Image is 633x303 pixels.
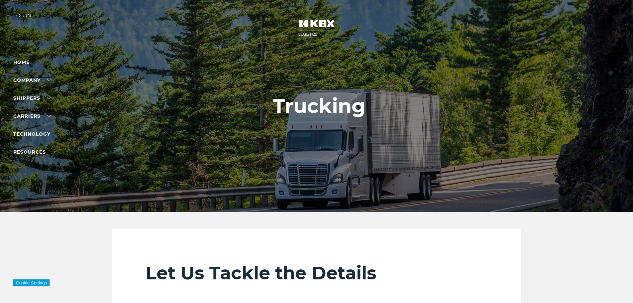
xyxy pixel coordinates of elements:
a: SHIPPERS [13,95,51,101]
h2: Let Us Tackle the Details [146,262,488,284]
button: Cookie Settings [13,279,50,286]
a: Home [13,59,30,65]
a: Carriers [13,113,51,119]
h1: Trucking [273,95,366,117]
div: Log in [13,13,40,23]
a: Technology [13,131,51,137]
img: arrow [36,15,40,17]
a: RESOURCES [13,149,56,155]
a: Company [13,77,51,83]
img: kbx logo [292,13,342,43]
